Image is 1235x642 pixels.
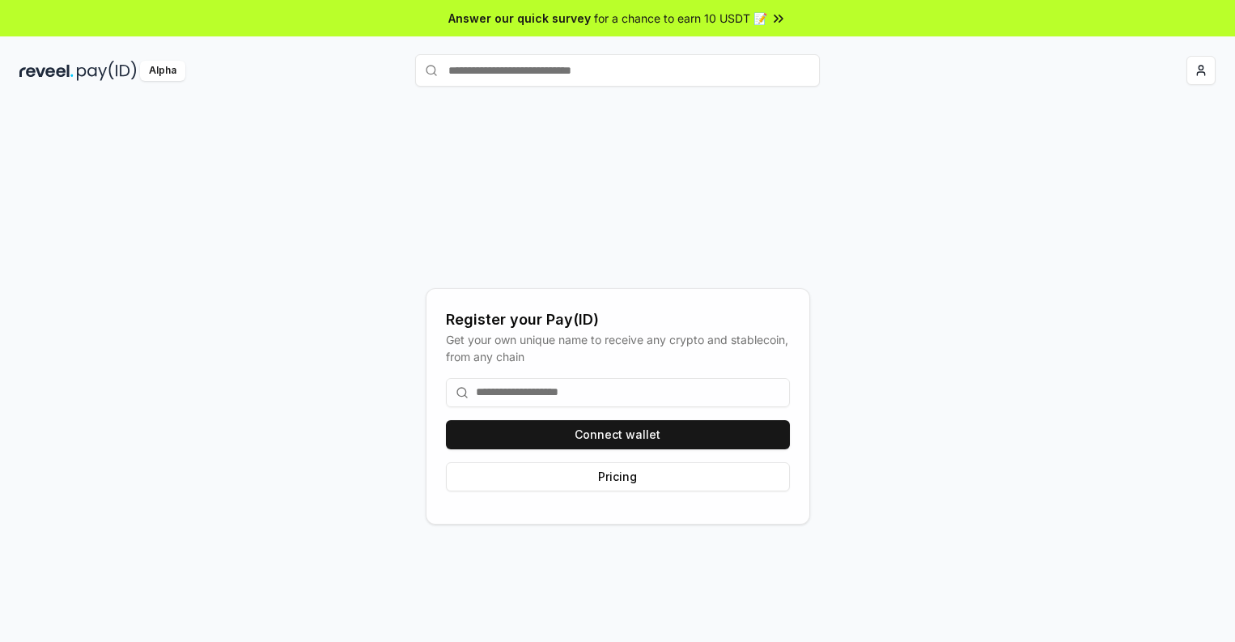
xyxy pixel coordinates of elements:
span: for a chance to earn 10 USDT 📝 [594,10,767,27]
button: Connect wallet [446,420,790,449]
div: Alpha [140,61,185,81]
img: reveel_dark [19,61,74,81]
span: Answer our quick survey [448,10,591,27]
div: Register your Pay(ID) [446,308,790,331]
button: Pricing [446,462,790,491]
div: Get your own unique name to receive any crypto and stablecoin, from any chain [446,331,790,365]
img: pay_id [77,61,137,81]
